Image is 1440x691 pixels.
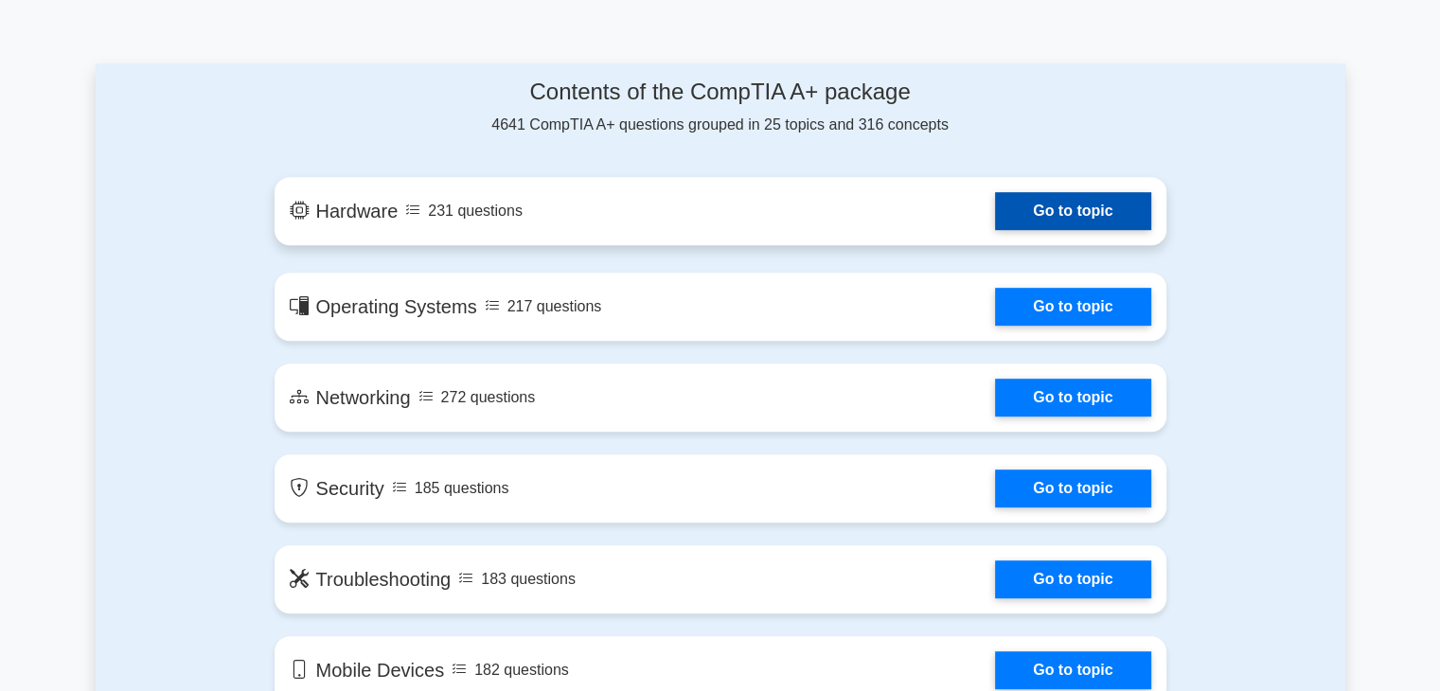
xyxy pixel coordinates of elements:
h4: Contents of the CompTIA A+ package [275,79,1166,106]
a: Go to topic [995,192,1150,230]
a: Go to topic [995,379,1150,416]
a: Go to topic [995,651,1150,689]
a: Go to topic [995,470,1150,507]
a: Go to topic [995,288,1150,326]
div: 4641 CompTIA A+ questions grouped in 25 topics and 316 concepts [275,79,1166,136]
a: Go to topic [995,560,1150,598]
